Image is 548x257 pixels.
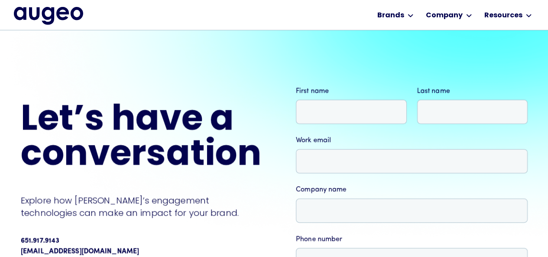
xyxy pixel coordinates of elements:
div: Company [426,10,463,21]
p: Explore how [PERSON_NAME]’s engagement technologies can make an impact for your brand. [21,195,261,219]
div: Resources [484,10,522,21]
div: 651.917.9143 [21,236,59,246]
label: Phone number [296,234,528,244]
a: [EMAIL_ADDRESS][DOMAIN_NAME] [21,246,139,257]
label: First name [296,86,407,96]
a: home [14,7,83,24]
label: Company name [296,185,528,195]
label: Last name [417,86,528,96]
h2: Let’s have a conversation [21,103,261,173]
div: Brands [377,10,404,21]
img: Augeo's full logo in midnight blue. [14,7,83,24]
label: Work email [296,135,528,146]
